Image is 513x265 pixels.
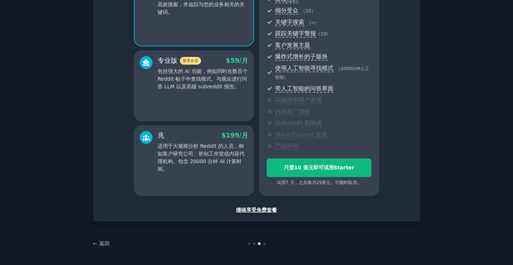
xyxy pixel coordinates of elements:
[336,66,340,71] font: （
[230,57,239,64] font: 59
[308,180,316,185] font: 每月
[267,158,371,177] button: 只需10 美元即可试用Starter
[301,8,305,14] font: （
[284,75,288,80] font: ）
[305,8,311,14] font: 10
[226,132,239,139] font: 199
[158,57,177,64] font: 专业版
[319,31,320,37] font: (
[275,96,322,103] font: 高级搜索用户界面
[236,207,277,213] font: 继续享受免费套餐
[93,241,109,246] a: ← 返回
[316,180,331,185] font: 29美元
[158,68,248,89] font: 包括强大的 AI 功能，例如同时在数百个 Reddit 帖子中查找模式、与观众进行问答 LLM 以及高级 subreddit 报告。
[275,142,298,149] font: 产品评论
[239,132,248,139] font: /月
[275,7,298,14] font: 细分受众
[275,119,322,126] font: Subreddit 影响者
[275,65,333,72] font: 使用人工智能寻找模式
[307,20,311,25] font: （
[275,53,328,60] font: 爆炸式增长的子版块
[320,31,326,37] font: 10
[311,20,315,25] font: ∞
[182,58,198,63] font: 最受欢迎
[275,19,304,26] font: 关键字搜索
[326,31,328,37] font: )
[315,20,319,25] font: ）
[221,132,226,139] font: $
[277,180,294,185] font: 试用7 天
[294,180,308,185] font: ，之后
[275,30,316,37] font: 跟踪关键字警报
[275,42,310,49] font: 客户发展主题
[275,131,327,138] font: Slack/Discord 集成
[331,180,361,185] font: 。可随时取消。
[313,165,334,170] font: 即可试用
[334,165,354,170] font: Starter
[294,165,313,170] font: 10 美元
[275,85,333,92] font: 带人工智能的问答界面
[275,108,310,115] font: 内容推广洞察
[239,57,248,64] font: /月
[311,8,316,14] font: ）
[284,165,294,170] font: 只需
[158,143,244,172] font: 适用于大规模分析 Reddit 的人员，例如客户研究公司、初创工作室或内容代理机构。包含 20000 分钟 AI 计算时间。
[158,132,164,139] font: 兆
[226,57,230,64] font: $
